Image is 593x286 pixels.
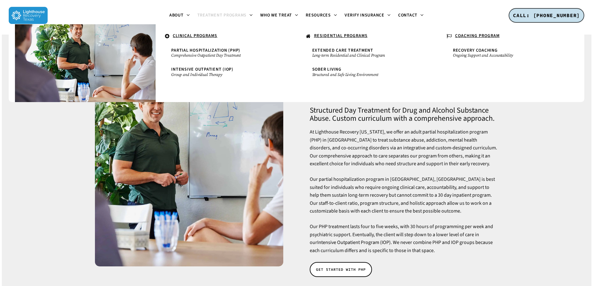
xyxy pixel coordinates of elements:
[341,13,394,18] a: Verify Insurance
[9,7,48,24] img: Lighthouse Recovery Texas
[303,30,431,42] a: RESIDENTIAL PROGRAMS
[169,12,184,18] span: About
[194,13,257,18] a: Treatment Programs
[306,12,331,18] span: Resources
[314,33,368,39] u: RESIDENTIAL PROGRAMS
[21,30,149,41] a: .
[394,13,427,18] a: Contact
[316,266,366,273] span: GET STARTED WITH PHP
[444,30,572,42] a: COACHING PROGRAM
[310,176,498,223] p: Our partial hospitalization program in [GEOGRAPHIC_DATA], [GEOGRAPHIC_DATA] is best suited for in...
[345,12,384,18] span: Verify Insurance
[310,262,372,277] a: GET STARTED WITH PHP
[166,13,194,18] a: About
[455,33,500,39] u: COACHING PROGRAM
[197,12,247,18] span: Treatment Programs
[513,12,580,18] span: CALL: [PHONE_NUMBER]
[260,12,292,18] span: Who We Treat
[310,106,498,123] h4: Structured Day Treatment for Drug and Alcohol Substance Abuse. Custom curriculum with a comprehen...
[302,13,341,18] a: Resources
[509,8,584,23] a: CALL: [PHONE_NUMBER]
[310,223,498,255] p: Our PHP treatment lasts four to five weeks, with 30 hours of programming per week and psychiatric...
[317,239,391,246] a: Intensive Outpatient Program (IOP)
[162,30,290,42] a: CLINICAL PROGRAMS
[310,128,498,176] p: At Lighthouse Recovery [US_STATE], we offer an adult partial hospitalization program (PHP) in [GE...
[24,33,26,39] span: .
[398,12,417,18] span: Contact
[173,33,217,39] u: CLINICAL PROGRAMS
[256,13,302,18] a: Who We Treat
